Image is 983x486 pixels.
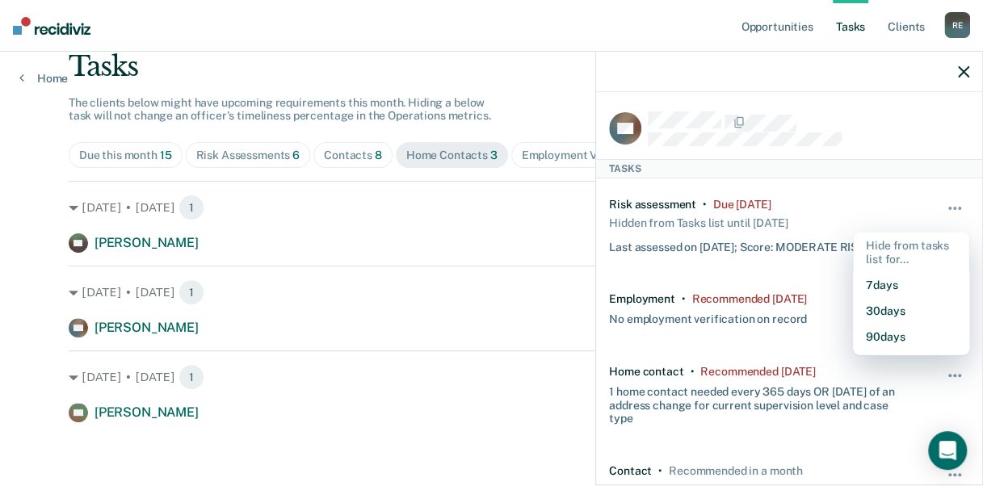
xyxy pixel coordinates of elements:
div: Home Contacts [406,149,498,162]
div: Last assessed on [DATE]; Score: MODERATE RISK [609,234,866,254]
div: Home contact [609,365,683,379]
div: No employment verification on record [609,306,807,326]
div: Employment [609,292,675,306]
div: [DATE] • [DATE] [69,279,914,305]
span: 3 [490,149,498,161]
span: [PERSON_NAME] [95,404,199,420]
span: 15 [160,149,172,161]
div: Due this month [79,149,172,162]
div: • [703,198,707,212]
button: 30 days [853,298,969,324]
span: 1 [179,364,204,390]
div: R E [944,12,970,38]
div: Hide from tasks list for... [853,233,969,273]
span: 1 [179,195,204,220]
div: Risk assessment [609,198,696,212]
div: Due 2 months ago [713,198,771,212]
div: [DATE] • [DATE] [69,364,914,390]
img: Recidiviz [13,17,90,35]
div: Risk Assessments [196,149,300,162]
div: • [682,292,686,306]
div: Contacts [324,149,382,162]
div: Open Intercom Messenger [928,431,967,470]
div: [DATE] • [DATE] [69,195,914,220]
div: • [658,464,662,478]
span: [PERSON_NAME] [95,235,199,250]
div: Tasks [596,159,982,178]
span: 8 [375,149,382,161]
span: [PERSON_NAME] [95,320,199,335]
button: 90 days [853,324,969,350]
div: • [690,365,694,379]
button: 7 days [853,272,969,298]
div: Tasks [69,50,914,83]
div: Recommended in a month [669,464,803,478]
a: Home [19,71,68,86]
span: 6 [292,149,300,161]
span: The clients below might have upcoming requirements this month. Hiding a below task will not chang... [69,96,491,123]
span: 1 [179,279,204,305]
div: Recommended 13 days ago [691,292,806,306]
div: Hidden from Tasks list until [DATE] [609,212,788,234]
div: Recommended 13 days ago [700,365,815,379]
div: Contact [609,464,652,478]
div: 1 home contact needed every 365 days OR [DATE] of an address change for current supervision level... [609,379,909,425]
div: Employment Verification [522,149,662,162]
